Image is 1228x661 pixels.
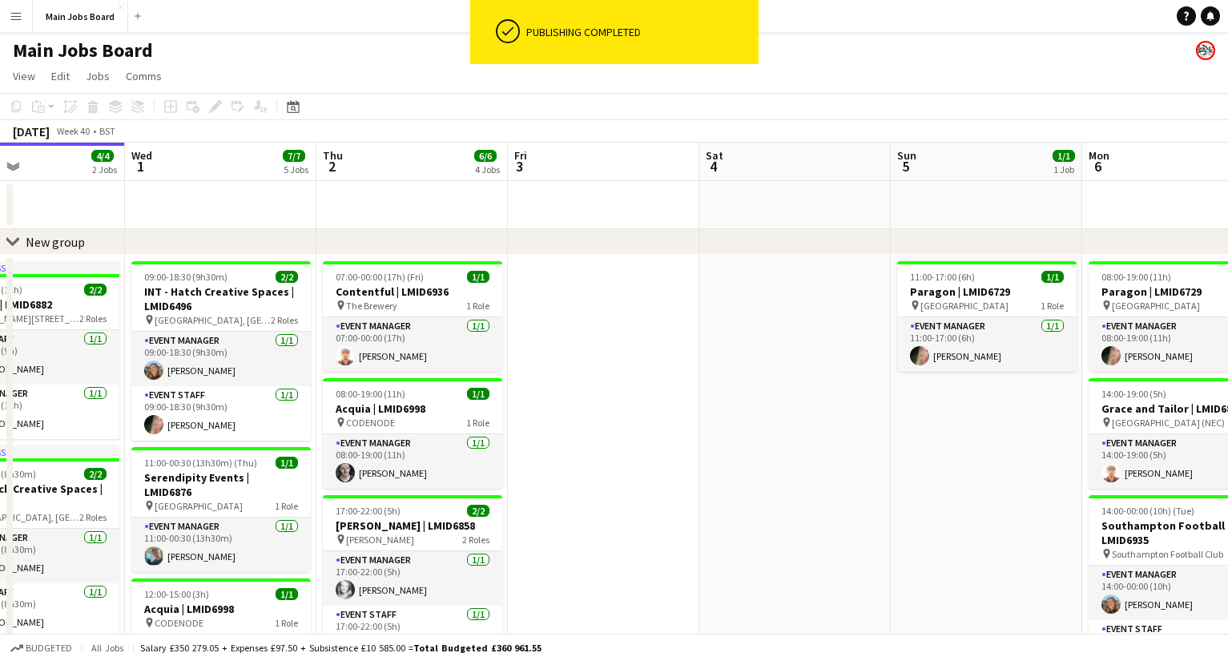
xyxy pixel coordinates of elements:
span: View [13,69,35,83]
span: Total Budgeted £360 961.55 [413,642,542,654]
app-user-avatar: Alanya O'Donnell [1196,41,1215,60]
div: BST [99,125,115,137]
a: View [6,66,42,87]
div: Publishing completed [526,25,752,39]
a: Edit [45,66,76,87]
a: Comms [119,66,168,87]
button: Budgeted [8,639,74,657]
span: Jobs [86,69,110,83]
div: New group [26,234,85,250]
span: Week 40 [53,125,93,137]
div: Salary £350 279.05 + Expenses £97.50 + Subsistence £10 585.00 = [140,642,542,654]
a: Jobs [79,66,116,87]
span: Edit [51,69,70,83]
span: All jobs [88,642,127,654]
button: Main Jobs Board [33,1,128,32]
span: Comms [126,69,162,83]
h1: Main Jobs Board [13,38,153,62]
span: Budgeted [26,643,72,654]
div: [DATE] [13,123,50,139]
